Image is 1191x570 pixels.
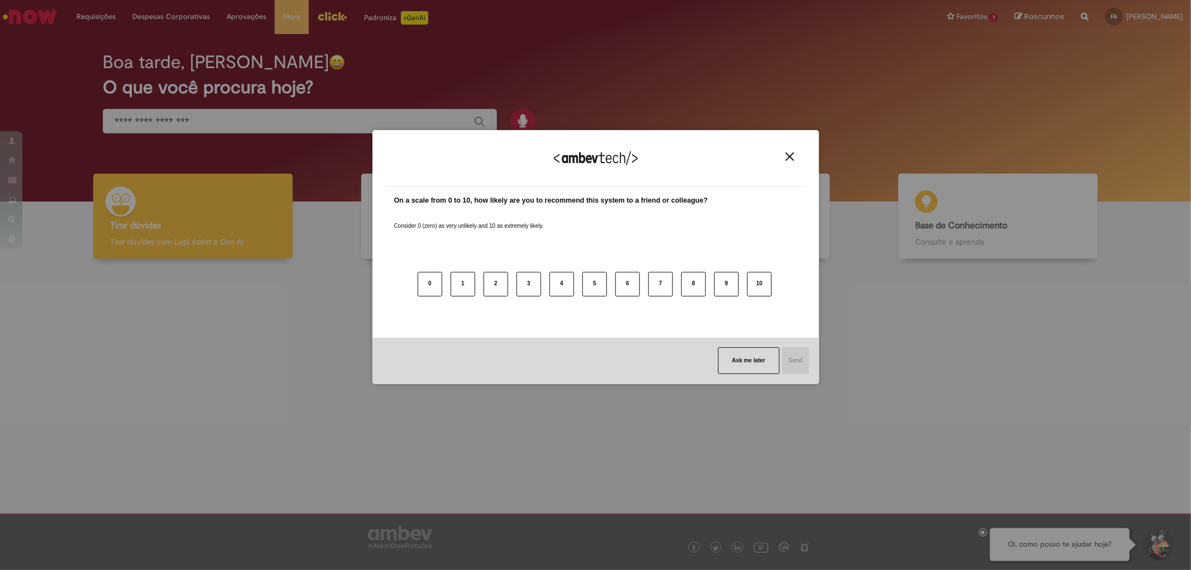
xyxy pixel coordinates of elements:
[681,272,706,296] button: 8
[516,272,541,296] button: 3
[582,272,607,296] button: 5
[718,347,779,374] button: Ask me later
[554,151,638,165] img: Logo Ambevtech
[451,272,475,296] button: 1
[549,272,574,296] button: 4
[615,272,640,296] button: 6
[782,152,797,161] button: Close
[394,209,544,230] label: Consider 0 (zero) as very unlikely and 10 as extremely likely.
[747,272,772,296] button: 10
[648,272,673,296] button: 7
[394,195,708,206] label: On a scale from 0 to 10, how likely are you to recommend this system to a friend or colleague?
[786,152,794,161] img: Close
[714,272,739,296] button: 9
[418,272,442,296] button: 0
[484,272,508,296] button: 2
